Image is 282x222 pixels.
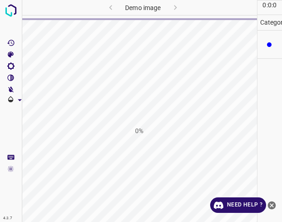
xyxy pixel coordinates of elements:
div: : : [262,0,277,15]
a: Need Help ? [210,197,266,213]
p: 0 [268,0,272,10]
button: close-help [266,197,277,213]
p: Categories [257,15,282,30]
div: 4.3.7 [1,215,15,222]
p: 0 [262,0,266,10]
h1: 0% [135,126,143,136]
p: 0 [273,0,277,10]
img: logo [3,2,19,19]
div: Car [257,34,282,55]
h6: Demo image [125,2,161,15]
